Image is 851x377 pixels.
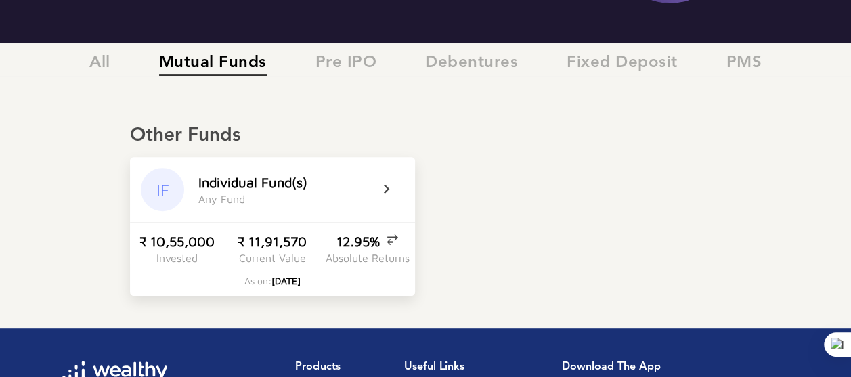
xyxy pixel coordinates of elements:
div: IF [141,168,184,211]
span: Mutual Funds [159,53,267,76]
div: I n d i v i d u a l F u n d ( s ) [198,175,307,190]
div: As on: [244,275,301,286]
div: A n y F u n d [198,193,245,205]
div: Invested [156,252,198,264]
span: PMS [726,53,762,76]
span: Debentures [425,53,518,76]
h1: Products [295,361,382,374]
h1: Useful Links [404,361,481,374]
span: All [89,53,110,76]
div: ₹ 11,91,570 [238,234,307,249]
span: [DATE] [271,275,301,286]
span: Pre IPO [315,53,377,76]
div: Other Funds [130,125,721,148]
h1: Download the app [561,361,778,374]
div: Current Value [239,252,306,264]
div: ₹ 10,55,000 [139,234,215,249]
div: 12.95% [336,234,398,249]
div: Absolute Returns [326,252,410,264]
span: Fixed Deposit [567,53,678,76]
